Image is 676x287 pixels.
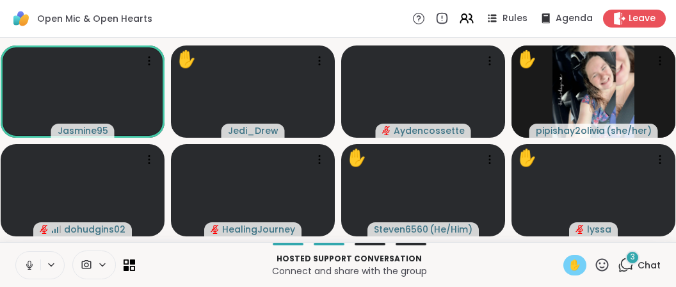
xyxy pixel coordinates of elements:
[394,124,465,137] span: Aydencossette
[517,145,537,170] div: ✋
[176,47,197,72] div: ✋
[517,47,537,72] div: ✋
[503,12,527,25] span: Rules
[587,223,611,236] span: lyssa
[228,124,278,137] span: Jedi_Drew
[58,124,108,137] span: Jasmine95
[222,223,295,236] span: HealingJourney
[346,145,367,170] div: ✋
[37,12,152,25] span: Open Mic & Open Hearts
[638,259,661,272] span: Chat
[606,124,652,137] span: ( she/her )
[10,8,32,29] img: ShareWell Logomark
[552,45,634,138] img: pipishay2olivia
[556,12,593,25] span: Agenda
[143,265,556,277] p: Connect and share with the group
[211,225,220,234] span: audio-muted
[64,223,125,236] span: dohudgins02
[568,258,581,273] span: ✋
[40,225,49,234] span: audio-muted
[143,253,556,265] p: Hosted support conversation
[374,223,428,236] span: Steven6560
[430,223,472,236] span: ( He/Him )
[382,126,391,135] span: audio-muted
[575,225,584,234] span: audio-muted
[536,124,605,137] span: pipishay2olivia
[629,12,656,25] span: Leave
[631,252,635,263] span: 3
